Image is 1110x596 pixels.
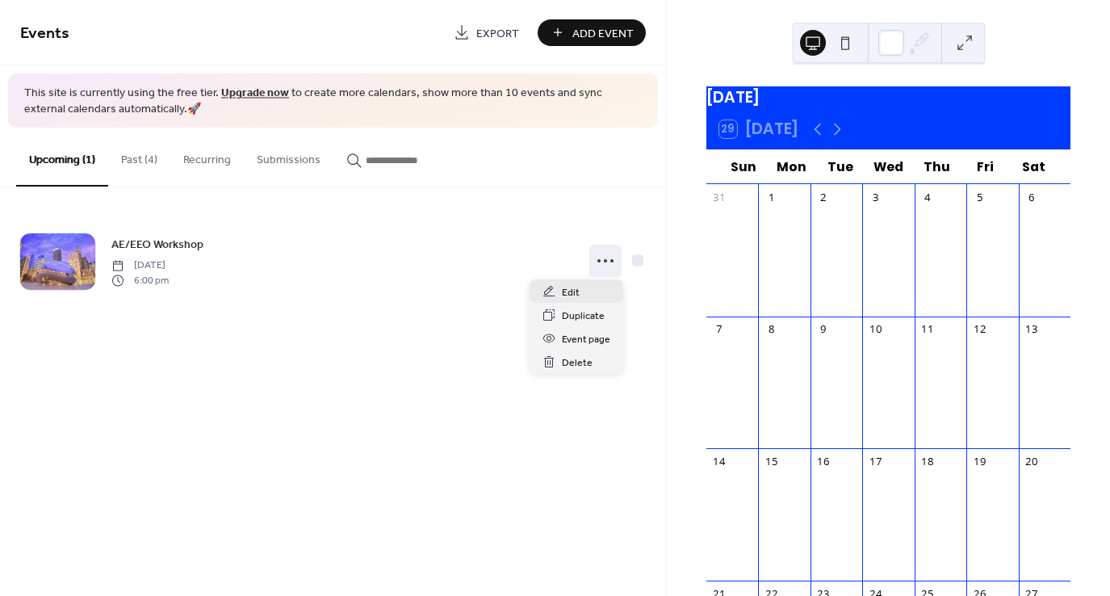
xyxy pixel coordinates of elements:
button: Upcoming (1) [16,128,108,187]
div: 11 [920,322,935,337]
div: 5 [972,190,986,204]
button: Past (4) [108,128,170,185]
span: [DATE] [111,258,169,273]
div: 3 [868,190,882,204]
div: 9 [816,322,831,337]
div: 6 [1024,190,1039,204]
span: AE/EEO Workshop [111,237,203,254]
div: 14 [712,455,727,469]
div: 18 [920,455,935,469]
div: Tue [816,149,865,184]
div: Sun [719,149,768,184]
span: This site is currently using the free tier. to create more calendars, show more than 10 events an... [24,86,642,117]
div: 17 [868,455,882,469]
div: 12 [972,322,986,337]
div: Thu [912,149,961,184]
span: Duplicate [562,308,605,325]
span: Edit [562,284,580,301]
span: Event page [562,331,610,348]
div: Fri [961,149,1009,184]
span: 6:00 pm [111,273,169,288]
button: Submissions [244,128,333,185]
span: Add Event [572,25,634,42]
button: Add Event [538,19,646,46]
a: Upgrade now [221,82,289,104]
a: AE/EEO Workshop [111,235,203,254]
span: Events [20,18,69,49]
div: Sat [1009,149,1058,184]
div: 15 [764,455,779,469]
button: Recurring [170,128,244,185]
a: Export [442,19,531,46]
div: 8 [764,322,779,337]
div: 10 [868,322,882,337]
div: 20 [1024,455,1039,469]
div: 4 [920,190,935,204]
div: 16 [816,455,831,469]
div: 1 [764,190,779,204]
div: 31 [712,190,727,204]
div: 7 [712,322,727,337]
div: 2 [816,190,831,204]
div: Mon [768,149,816,184]
div: [DATE] [706,86,1070,110]
div: Wed [865,149,913,184]
div: 19 [972,455,986,469]
div: 13 [1024,322,1039,337]
span: Export [476,25,519,42]
span: Delete [562,355,593,371]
